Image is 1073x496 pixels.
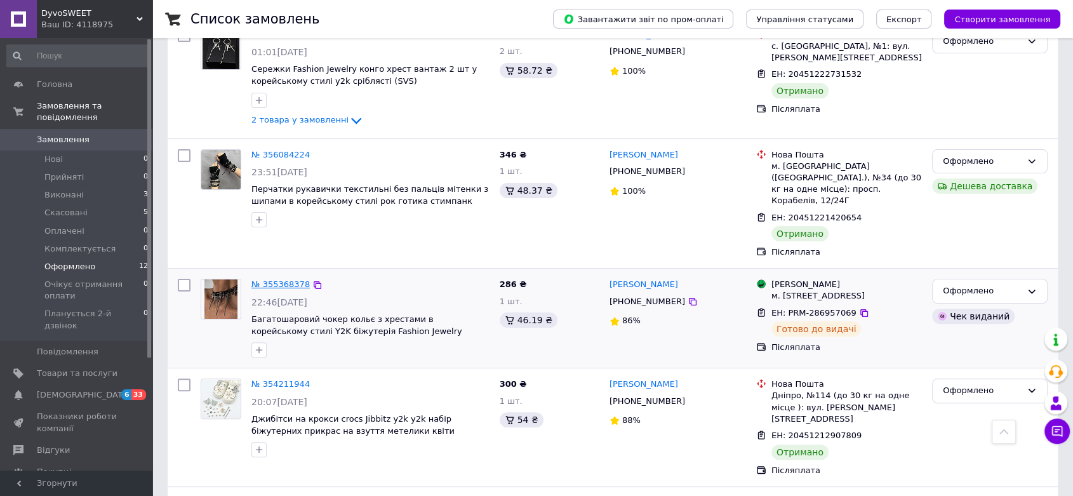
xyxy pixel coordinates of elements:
div: [PHONE_NUMBER] [607,293,688,310]
div: м. [GEOGRAPHIC_DATA] ([GEOGRAPHIC_DATA].), №34 (до 30 кг на одне місце): просп. Корабелів, 12/24Г [771,161,922,207]
span: 20:07[DATE] [251,397,307,407]
span: Покупці [37,466,71,478]
span: Прийняті [44,171,84,183]
div: Нова Пошта [771,379,922,390]
div: [PERSON_NAME] [771,279,922,290]
span: 0 [143,154,148,165]
img: Фото товару [203,30,239,69]
div: Післяплата [771,104,922,115]
div: 58.72 ₴ [500,63,557,78]
img: Фото товару [204,279,238,319]
span: ЕН: 20451221420654 [771,213,862,222]
div: Ваш ID: 4118975 [41,19,152,30]
span: 286 ₴ [500,279,527,289]
span: DyvoSWEET [41,8,137,19]
span: 86% [622,316,641,325]
div: м. [STREET_ADDRESS] [771,290,922,302]
span: 6 [121,389,131,400]
a: Багатошаровий чокер кольє з хрестами в корейському стилі Y2K біжутерія Fashion Jewelry сріблястий... [251,314,462,347]
span: Завантажити звіт по пром-оплаті [563,13,723,25]
span: Скасовані [44,207,88,218]
span: ЕН: 20451212907809 [771,431,862,440]
span: 22:46[DATE] [251,297,307,307]
div: Чек виданий [932,309,1015,324]
div: Оформлено [943,155,1022,168]
span: 346 ₴ [500,150,527,159]
div: с. [GEOGRAPHIC_DATA], №1: вул. [PERSON_NAME][STREET_ADDRESS] [771,41,922,64]
a: № 356084224 [251,150,310,159]
span: 2 шт. [500,46,523,56]
div: Оформлено [943,384,1022,398]
a: № 356240366 [251,30,310,39]
a: Перчатки рукавички текстильні без пальців мітенки з шипами в корейському стилі рок готика стимпан... [251,184,488,217]
span: 1 шт. [500,396,523,406]
div: Оформлено [943,285,1022,298]
span: Виконані [44,189,84,201]
a: [PERSON_NAME] [610,279,678,291]
a: Джибітси на крокси crocs Jibbitz y2k y2k набір біжутерних прикрас на взуття метелики квіти перлин... [251,414,455,447]
div: Дніпро, №114 (до 30 кг на одне місце ): вул. [PERSON_NAME][STREET_ADDRESS] [771,390,922,425]
div: [PHONE_NUMBER] [607,43,688,60]
a: [PERSON_NAME] [610,149,678,161]
span: 100% [622,186,646,196]
span: Товари та послуги [37,368,117,379]
div: Отримано [771,445,829,460]
input: Пошук [6,44,149,67]
span: Головна [37,79,72,90]
button: Створити замовлення [944,10,1060,29]
button: Експорт [876,10,932,29]
span: ЕН: PRM-286957069 [771,308,856,318]
span: 0 [143,171,148,183]
span: 362 ₴ [500,30,527,39]
span: 33 [131,389,146,400]
span: 0 [143,308,148,331]
div: Оформлено [943,35,1022,48]
div: [PHONE_NUMBER] [607,163,688,180]
h1: Список замовлень [190,11,319,27]
div: Отримано [771,226,829,241]
span: Замовлення та повідомлення [37,100,152,123]
span: [DEMOGRAPHIC_DATA] [37,389,131,401]
span: Очікує отримання оплати [44,279,143,302]
span: 88% [622,415,641,425]
a: Сережки Fashion Jewelry конго хрест вантаж 2 шт у корейському стилі y2k сріблясті (SVS) [251,64,477,86]
span: Відгуки [37,445,70,456]
span: 3 [143,189,148,201]
span: Повідомлення [37,346,98,358]
div: 48.37 ₴ [500,183,557,198]
a: № 355368378 [251,279,310,289]
span: Нові [44,154,63,165]
a: Фото товару [201,279,241,319]
button: Чат з покупцем [1044,419,1070,444]
a: 2 товара у замовленні [251,115,364,124]
span: Управління статусами [756,15,853,24]
div: Післяплата [771,465,922,476]
img: Фото товару [201,380,241,419]
button: Завантажити звіт по пром-оплаті [553,10,733,29]
span: 0 [143,279,148,302]
div: Післяплата [771,246,922,258]
a: Фото товару [201,29,241,70]
span: 0 [143,243,148,255]
a: Фото товару [201,379,241,419]
span: 12 [139,261,148,272]
span: 23:51[DATE] [251,167,307,177]
span: Комплектується [44,243,116,255]
span: Створити замовлення [954,15,1050,24]
span: 0 [143,225,148,237]
span: 100% [622,66,646,76]
div: Післяплата [771,342,922,353]
div: [PHONE_NUMBER] [607,393,688,410]
span: 300 ₴ [500,379,527,389]
a: № 354211944 [251,379,310,389]
span: 2 товара у замовленні [251,115,349,124]
span: 5 [143,207,148,218]
span: 1 шт. [500,166,523,176]
img: Фото товару [201,150,240,189]
span: ЕН: 20451222731532 [771,69,862,79]
span: Планується 2-й дзвінок [44,308,143,331]
a: Створити замовлення [931,14,1060,23]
